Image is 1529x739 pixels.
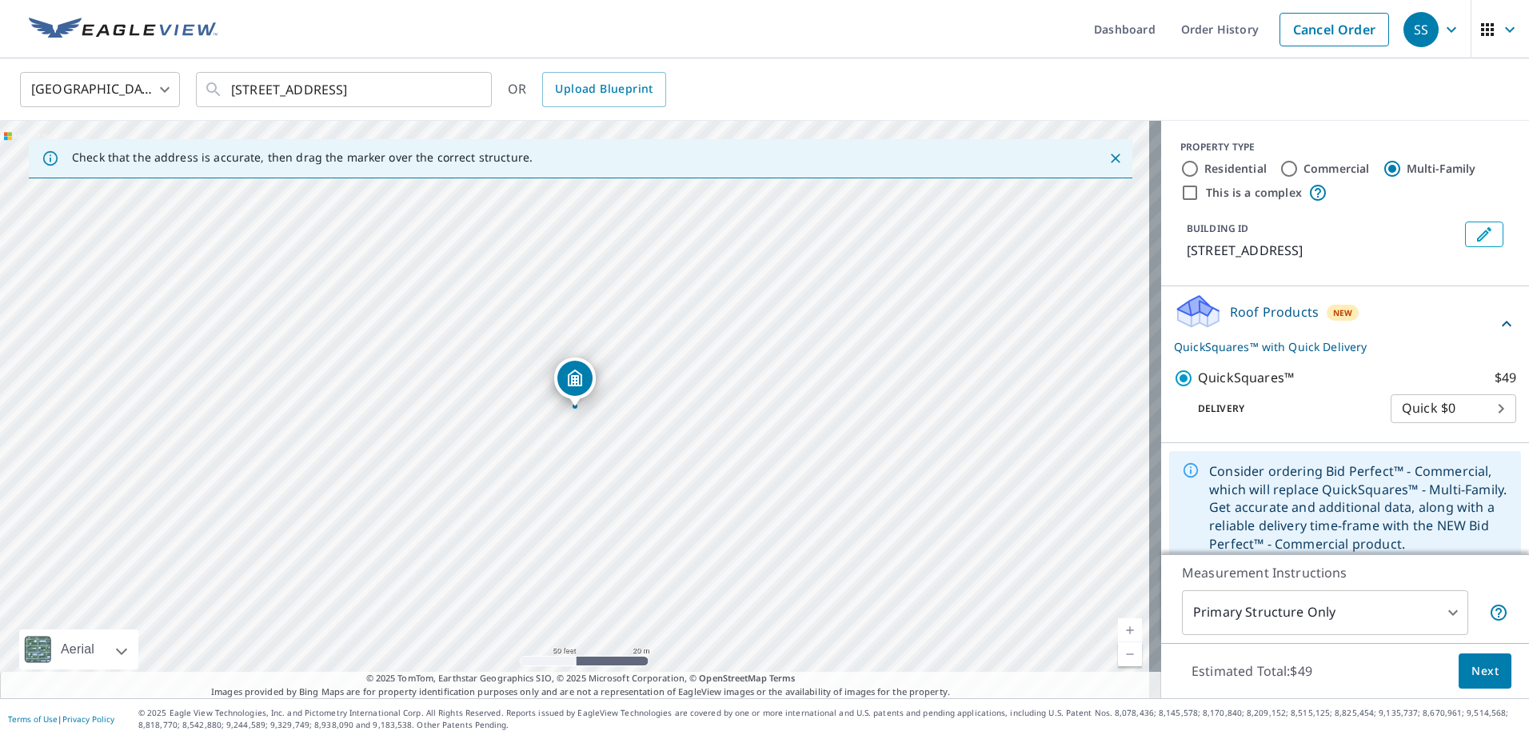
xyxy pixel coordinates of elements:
div: [GEOGRAPHIC_DATA] [20,67,180,112]
label: Multi-Family [1407,161,1476,177]
a: OpenStreetMap [699,672,766,684]
span: Upload Blueprint [555,79,653,99]
a: Current Level 19, Zoom Out [1118,642,1142,666]
div: Quick $0 [1391,386,1516,431]
p: | [8,714,114,724]
a: Terms [769,672,796,684]
span: Your report will include only the primary structure on the property. For example, a detached gara... [1489,603,1508,622]
p: Measurement Instructions [1182,563,1508,582]
p: $49 [1495,368,1516,388]
div: Dropped pin, building 1, MultiFamily property, 104 Harvest Gate Lake In The Hills, IL 60156 [554,358,596,407]
a: Current Level 19, Zoom In [1118,618,1142,642]
div: PROPERTY TYPE [1180,140,1510,154]
label: Residential [1204,161,1267,177]
div: Primary Structure Only [1182,590,1468,635]
a: Cancel Order [1279,13,1389,46]
p: Roof Products [1230,302,1319,322]
p: Check that the address is accurate, then drag the marker over the correct structure. [72,150,533,165]
span: New [1333,306,1353,319]
div: Aerial [19,629,138,669]
p: Estimated Total: $49 [1179,653,1325,689]
input: Search by address or latitude-longitude [231,67,459,112]
span: © 2025 TomTom, Earthstar Geographics SIO, © 2025 Microsoft Corporation, © [366,672,796,685]
span: Next [1471,661,1499,681]
a: Terms of Use [8,713,58,725]
div: SS [1403,12,1439,47]
button: Close [1105,148,1126,169]
p: QuickSquares™ with Quick Delivery [1174,338,1497,355]
p: QuickSquares™ [1198,368,1294,388]
div: OR [508,72,666,107]
p: © 2025 Eagle View Technologies, Inc. and Pictometry International Corp. All Rights Reserved. Repo... [138,707,1521,731]
div: Aerial [56,629,99,669]
img: EV Logo [29,18,218,42]
label: Commercial [1303,161,1370,177]
button: Edit building 1 [1465,222,1503,247]
div: Roof ProductsNewQuickSquares™ with Quick Delivery [1174,293,1516,355]
p: Delivery [1174,401,1391,416]
div: Consider ordering Bid Perfect™ - Commercial, which will replace QuickSquares™ - Multi-Family. Get... [1209,456,1508,560]
a: Privacy Policy [62,713,114,725]
button: Next [1459,653,1511,689]
p: BUILDING ID [1187,222,1248,235]
a: Upload Blueprint [542,72,665,107]
label: This is a complex [1206,185,1302,201]
p: [STREET_ADDRESS] [1187,241,1459,260]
